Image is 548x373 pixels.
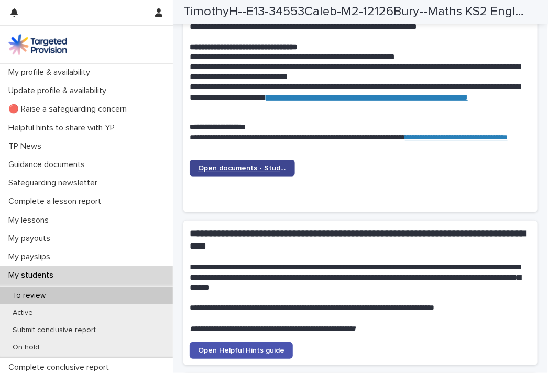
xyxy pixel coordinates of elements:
[8,34,67,55] img: M5nRWzHhSzIhMunXDL62
[4,68,98,78] p: My profile & availability
[4,141,50,151] p: TP News
[190,342,293,359] a: Open Helpful Hints guide
[4,160,93,170] p: Guidance documents
[4,326,104,335] p: Submit conclusive report
[4,270,62,280] p: My students
[4,86,115,96] p: Update profile & availability
[4,215,57,225] p: My lessons
[4,309,41,317] p: Active
[4,178,106,188] p: Safeguarding newsletter
[4,123,123,133] p: Helpful hints to share with YP
[4,104,135,114] p: 🔴 Raise a safeguarding concern
[4,291,54,300] p: To review
[4,343,48,352] p: On hold
[4,252,59,262] p: My payslips
[4,196,109,206] p: Complete a lesson report
[190,160,295,177] a: Open documents - Student 1
[198,347,284,354] span: Open Helpful Hints guide
[4,363,117,372] p: Complete conclusive report
[183,4,525,19] h2: TimothyH--E13-34553Caleb-M2-12126Bury--Maths KS2 English KS2 Science KS2 English KS1 Maths KS1 Sc...
[198,164,287,172] span: Open documents - Student 1
[4,234,59,244] p: My payouts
